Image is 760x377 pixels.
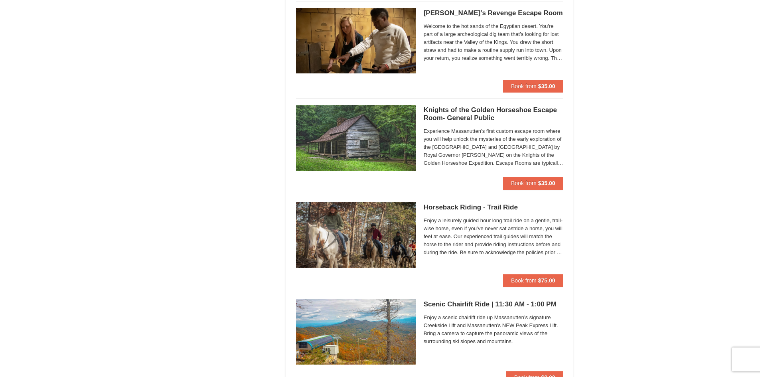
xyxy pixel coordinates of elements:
img: 24896431-13-a88f1aaf.jpg [296,299,416,365]
h5: Scenic Chairlift Ride | 11:30 AM - 1:00 PM [424,300,563,308]
img: 21584748-79-4e8ac5ed.jpg [296,202,416,268]
h5: Horseback Riding - Trail Ride [424,203,563,211]
span: Experience Massanutten’s first custom escape room where you will help unlock the mysteries of the... [424,127,563,167]
span: Welcome to the hot sands of the Egyptian desert. You're part of a large archeological dig team th... [424,22,563,62]
strong: $35.00 [538,83,555,89]
img: 6619913-491-e8ed24e0.jpg [296,105,416,170]
button: Book from $35.00 [503,177,563,189]
span: Book from [511,180,537,186]
span: Enjoy a scenic chairlift ride up Massanutten’s signature Creekside Lift and Massanutten's NEW Pea... [424,314,563,345]
img: 6619913-405-76dfcace.jpg [296,8,416,73]
strong: $35.00 [538,180,555,186]
button: Book from $35.00 [503,80,563,93]
strong: $75.00 [538,277,555,284]
span: Enjoy a leisurely guided hour long trail ride on a gentle, trail-wise horse, even if you’ve never... [424,217,563,257]
span: Book from [511,83,537,89]
h5: Knights of the Golden Horseshoe Escape Room- General Public [424,106,563,122]
button: Book from $75.00 [503,274,563,287]
span: Book from [511,277,537,284]
h5: [PERSON_NAME]’s Revenge Escape Room [424,9,563,17]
